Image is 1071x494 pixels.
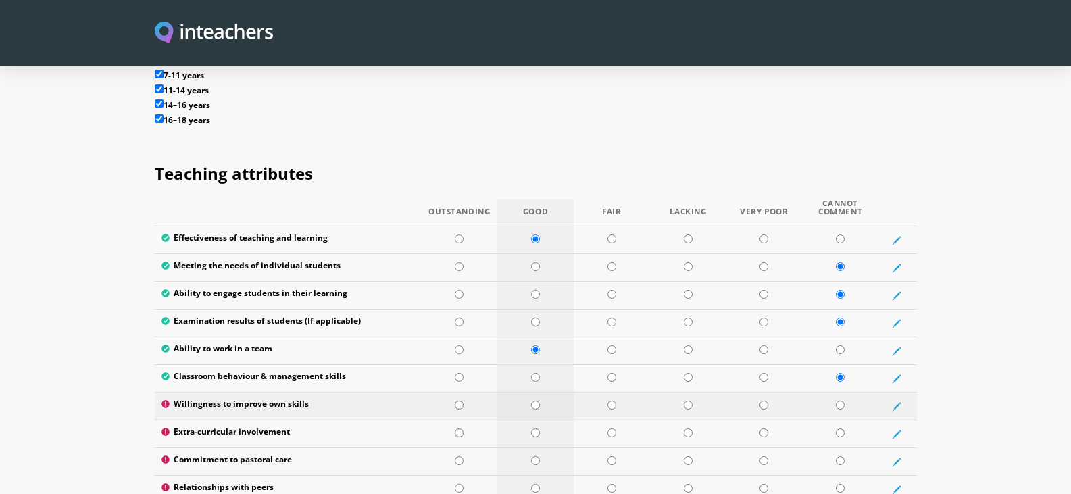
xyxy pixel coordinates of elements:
[155,114,164,123] input: 16–18 years
[421,199,497,226] th: Outstanding
[161,372,415,385] label: Classroom behaviour & management skills
[155,70,917,84] label: 7-11 years
[155,162,313,184] span: Teaching attributes
[155,84,164,93] input: 11-14 years
[155,22,274,45] img: Inteachers
[650,199,726,226] th: Lacking
[161,399,415,413] label: Willingness to improve own skills
[161,289,415,302] label: Ability to engage students in their learning
[155,114,917,129] label: 16–18 years
[161,427,415,441] label: Extra-curricular involvement
[155,70,164,78] input: 7-11 years
[155,99,917,114] label: 14–16 years
[726,199,802,226] th: Very Poor
[574,199,650,226] th: Fair
[802,199,878,226] th: Cannot Comment
[161,344,415,357] label: Ability to work in a team
[155,84,917,99] label: 11-14 years
[155,99,164,108] input: 14–16 years
[155,22,274,45] a: Visit this site's homepage
[497,199,574,226] th: Good
[161,261,415,274] label: Meeting the needs of individual students
[161,233,415,247] label: Effectiveness of teaching and learning
[161,316,415,330] label: Examination results of students (If applicable)
[161,455,415,468] label: Commitment to pastoral care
